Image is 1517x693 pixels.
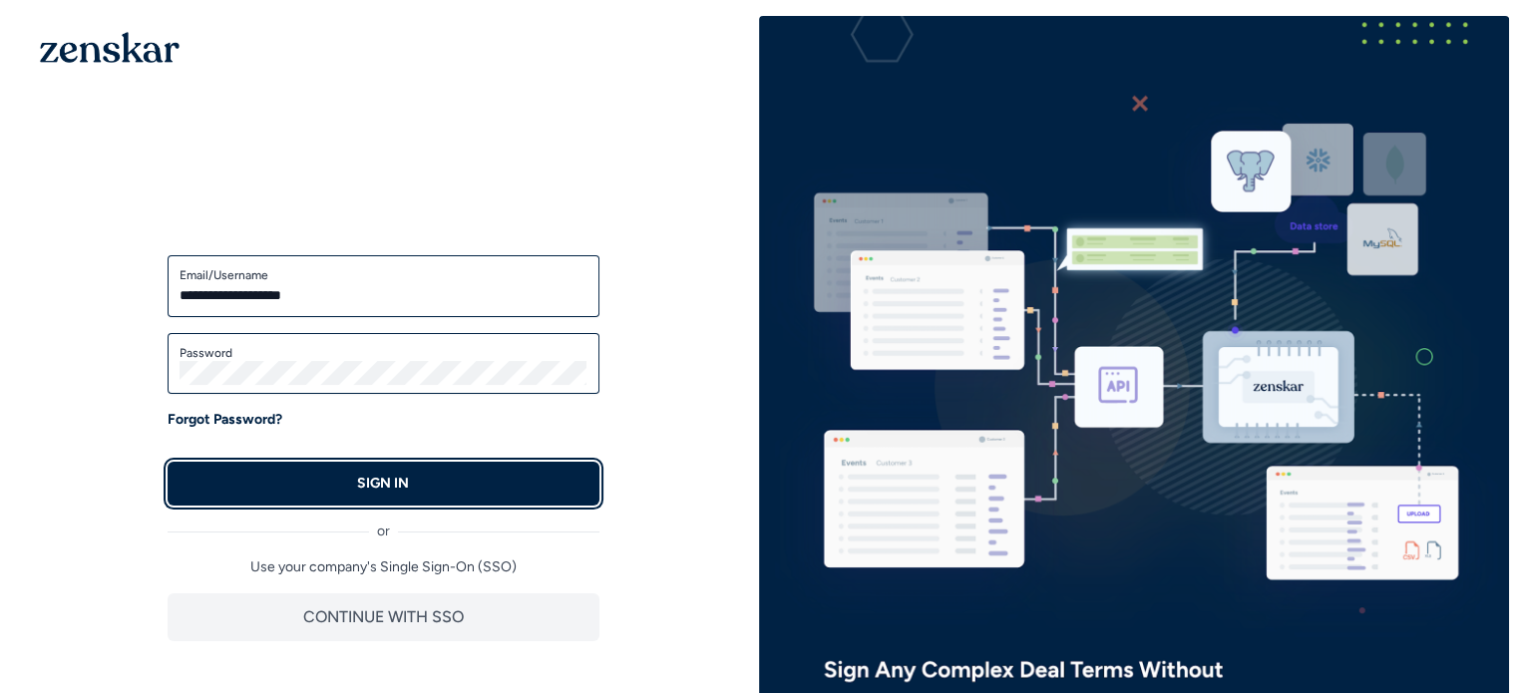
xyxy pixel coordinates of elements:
div: or [168,506,599,541]
img: 1OGAJ2xQqyY4LXKgY66KYq0eOWRCkrZdAb3gUhuVAqdWPZE9SRJmCz+oDMSn4zDLXe31Ii730ItAGKgCKgCCgCikA4Av8PJUP... [40,32,180,63]
button: SIGN IN [168,462,599,506]
p: SIGN IN [357,474,409,494]
button: CONTINUE WITH SSO [168,593,599,641]
a: Forgot Password? [168,410,282,430]
label: Password [180,345,587,361]
p: Use your company's Single Sign-On (SSO) [168,557,599,577]
label: Email/Username [180,267,587,283]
